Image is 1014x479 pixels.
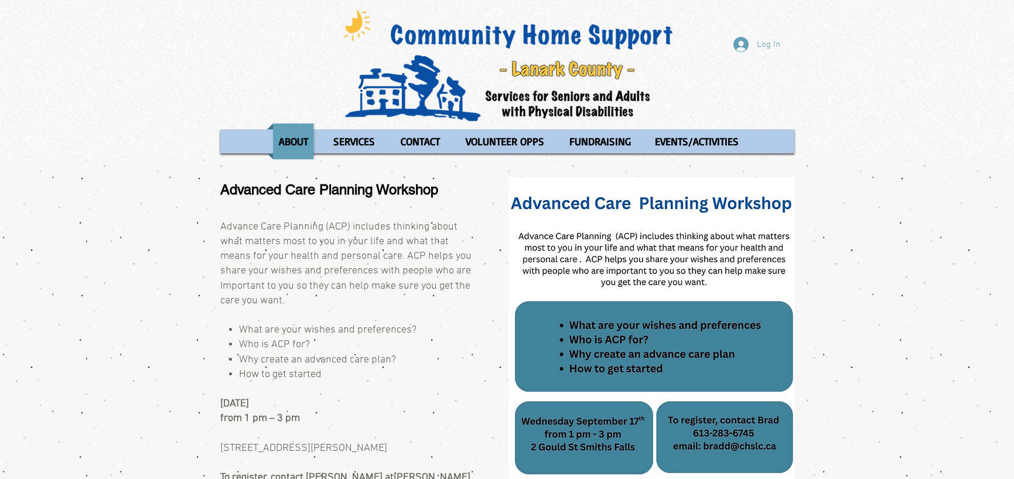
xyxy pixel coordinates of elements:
span: Advanced Care Planning Workshop [220,182,438,197]
p: CONTACT [395,124,445,159]
span: Advance Care Planning (ACP) includes thinking about what matters most to you in your life and wha... [220,221,472,307]
a: ABOUT [267,124,319,159]
a: CONTACT [389,124,452,159]
span: Who is ACP for? [239,338,310,351]
p: FUNDRAISING [564,124,636,159]
a: FUNDRAISING [558,124,641,159]
a: VOLUNTEER OPPS [455,124,555,159]
p: ABOUT [274,124,313,159]
span: Why create an advanced care plan? [239,354,396,366]
a: SERVICES [322,124,386,159]
span: What are your wishes and preferences? [239,324,416,336]
span: Log In [753,39,784,51]
p: EVENTS/ACTIVITIES [650,124,744,159]
button: Log In [725,33,788,56]
span: How to get started ​ [239,368,322,381]
span: [DATE] from 1 pm – 3 pm [220,398,300,425]
a: EVENTS/ACTIVITIES [644,124,750,159]
span: [STREET_ADDRESS][PERSON_NAME] [220,442,387,454]
p: SERVICES [328,124,380,159]
p: VOLUNTEER OPPS [460,124,549,159]
nav: Site [220,124,794,159]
